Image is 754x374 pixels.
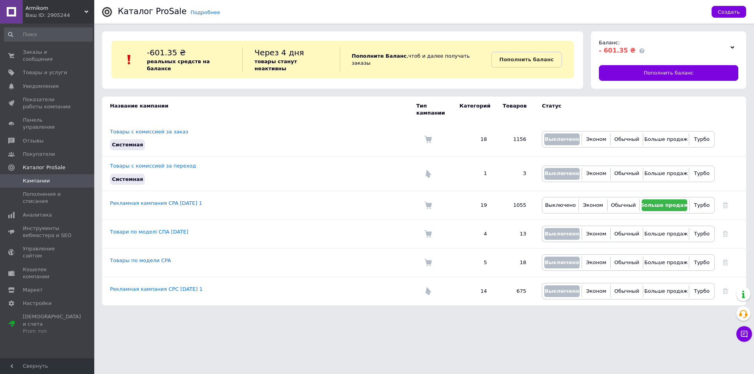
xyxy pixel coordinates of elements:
td: Статус [534,97,715,122]
span: Больше продаж [644,170,688,176]
button: Выключено [544,133,580,145]
td: 18 [495,248,534,277]
td: Тип кампании [416,97,452,122]
div: Ваш ID: 2905244 [26,12,94,19]
div: Каталог ProSale [118,7,187,16]
a: Удалить [723,231,728,237]
a: Товары по модели CPA [110,257,171,263]
a: Товари по моделі СПА [DATE] [110,229,188,235]
button: Больше продаж [645,257,687,268]
span: Кампании [23,177,50,184]
span: Эконом [586,259,606,265]
span: Выключено [545,259,579,265]
span: Больше продаж [644,259,688,265]
a: Товары с комиссией за переход [110,163,196,169]
td: 675 [495,277,534,305]
td: Товаров [495,97,534,122]
button: Эконом [584,285,608,297]
td: Название кампании [102,97,416,122]
span: Турбо [694,231,710,237]
span: Турбо [694,202,710,208]
span: Выключено [545,170,579,176]
a: Рекламная кампания CPA [DATE] 1 [110,200,202,206]
td: 18 [452,122,495,157]
span: Больше продаж [644,231,688,237]
span: Эконом [586,136,606,142]
span: Отзывы [23,137,44,144]
a: Удалить [723,288,728,294]
span: Настройки [23,300,51,307]
button: Турбо [692,199,712,211]
button: Обычный [613,285,641,297]
button: Обычный [613,228,641,240]
b: товары станут неактивны [254,58,297,71]
span: Управление сайтом [23,245,73,259]
span: Системная [112,142,143,148]
span: Обычный [614,170,639,176]
span: Турбо [694,288,710,294]
img: Комиссия за заказ [424,201,432,209]
span: Инструменты вебмастера и SEO [23,225,73,239]
span: Обычный [614,259,639,265]
button: Больше продаж [645,168,687,180]
td: 1 [452,157,495,191]
button: Выключено [544,199,576,211]
b: Пополните Баланс [352,53,407,59]
td: 3 [495,157,534,191]
span: Пополнения и списания [23,191,73,205]
button: Обычный [613,168,641,180]
button: Больше продаж [645,228,687,240]
span: Эконом [586,288,606,294]
img: Комиссия за заказ [424,230,432,238]
button: Больше продаж [645,285,687,297]
td: Категорий [452,97,495,122]
img: Комиссия за заказ [424,135,432,143]
button: Турбо [691,285,712,297]
button: Выключено [544,228,580,240]
span: Выключено [545,202,576,208]
td: 1055 [495,191,534,219]
button: Создать [712,6,746,18]
span: Турбо [694,259,710,265]
span: Обычный [614,231,639,237]
span: Пополнить баланс [644,69,694,77]
span: Баланс: [599,40,620,46]
button: Чат с покупателем [736,326,752,342]
span: Обычный [611,202,636,208]
a: Пополнить баланс [491,52,562,68]
span: Обычный [614,288,639,294]
span: Панель управления [23,117,73,131]
td: 19 [452,191,495,219]
button: Обычный [609,199,637,211]
button: Выключено [544,257,580,268]
button: Выключено [544,285,580,297]
span: Через 4 дня [254,48,304,57]
span: Эконом [586,170,606,176]
div: Prom топ [23,328,81,335]
input: Поиск [4,27,93,42]
span: Заказы и сообщения [23,49,73,63]
button: Эконом [584,168,608,180]
td: 5 [452,248,495,277]
button: Выключено [544,168,580,180]
img: Комиссия за заказ [424,259,432,266]
b: Пополнить баланс [500,57,554,62]
button: Турбо [691,228,712,240]
button: Обычный [613,257,641,268]
button: Турбо [691,257,712,268]
span: -601.35 ₴ [147,48,186,57]
span: Каталог ProSale [23,164,65,171]
span: Эконом [583,202,603,208]
button: Эконом [584,133,608,145]
span: Показатели работы компании [23,96,73,110]
span: Турбо [694,170,710,176]
button: Эконом [584,257,608,268]
span: Маркет [23,286,43,294]
button: Больше продаж [645,133,687,145]
a: Удалить [723,259,728,265]
button: Эконом [584,228,608,240]
div: , чтоб и далее получать заказы [340,47,491,72]
span: Обычный [614,136,639,142]
img: Комиссия за переход [424,170,432,178]
button: Турбо [691,133,712,145]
